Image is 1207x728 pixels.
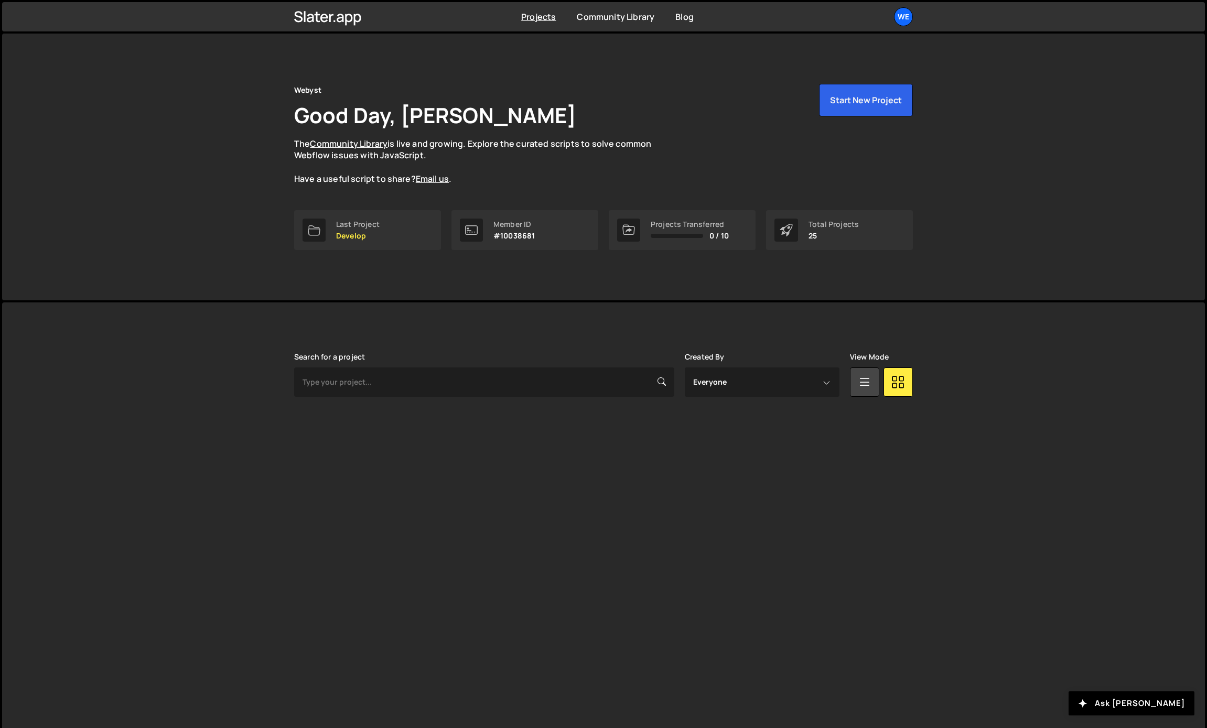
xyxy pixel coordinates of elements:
a: Community Library [577,11,654,23]
label: Search for a project [294,353,365,361]
a: Projects [521,11,556,23]
div: Member ID [493,220,535,229]
div: Webyst [294,84,321,96]
div: Last Project [336,220,380,229]
a: Email us [416,173,449,184]
label: Created By [685,353,725,361]
div: Total Projects [809,220,859,229]
p: Develop [336,232,380,240]
h1: Good Day, [PERSON_NAME] [294,101,576,129]
p: #10038681 [493,232,535,240]
input: Type your project... [294,367,674,397]
a: Last Project Develop [294,210,441,250]
label: View Mode [850,353,889,361]
span: 0 / 10 [709,232,729,240]
a: Blog [675,11,694,23]
p: 25 [809,232,859,240]
a: We [894,7,913,26]
button: Start New Project [819,84,913,116]
p: The is live and growing. Explore the curated scripts to solve common Webflow issues with JavaScri... [294,138,672,185]
button: Ask [PERSON_NAME] [1069,691,1194,715]
div: Projects Transferred [651,220,729,229]
a: Community Library [310,138,387,149]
